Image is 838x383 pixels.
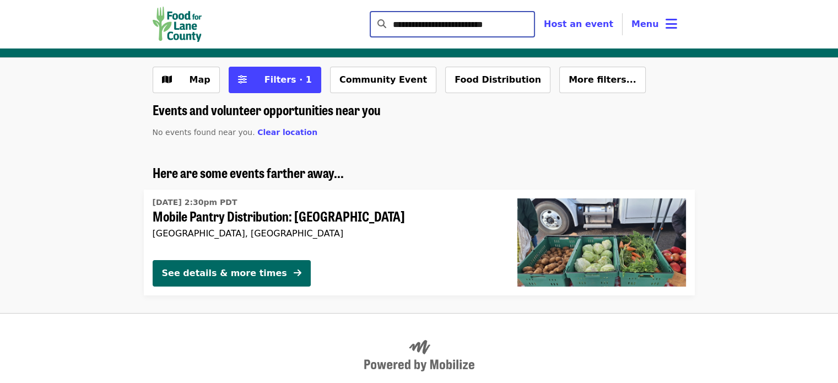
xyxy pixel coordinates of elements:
[238,74,247,85] i: sliders-h icon
[257,127,317,138] button: Clear location
[544,19,613,29] a: Host an event
[330,67,436,93] button: Community Event
[623,11,686,37] button: Toggle account menu
[153,208,500,224] span: Mobile Pantry Distribution: [GEOGRAPHIC_DATA]
[631,19,659,29] span: Menu
[517,198,686,287] img: Mobile Pantry Distribution: Cottage Grove organized by Food for Lane County
[264,74,312,85] span: Filters · 1
[153,100,381,119] span: Events and volunteer opportunities near you
[144,190,695,295] a: See details for "Mobile Pantry Distribution: Cottage Grove"
[153,228,500,239] div: [GEOGRAPHIC_DATA], [GEOGRAPHIC_DATA]
[393,11,535,37] input: Search
[190,74,210,85] span: Map
[153,67,220,93] button: Show map view
[569,74,636,85] span: More filters...
[153,7,202,42] img: Food for Lane County - Home
[559,67,646,93] button: More filters...
[153,260,311,287] button: See details & more times
[377,19,386,29] i: search icon
[364,340,474,372] img: Powered by Mobilize
[162,267,287,280] div: See details & more times
[162,74,172,85] i: map icon
[153,197,237,208] time: [DATE] 2:30pm PDT
[153,163,344,182] span: Here are some events farther away...
[229,67,321,93] button: Filters (1 selected)
[294,268,301,278] i: arrow-right icon
[445,67,550,93] button: Food Distribution
[257,128,317,137] span: Clear location
[666,16,677,32] i: bars icon
[153,128,255,137] span: No events found near you.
